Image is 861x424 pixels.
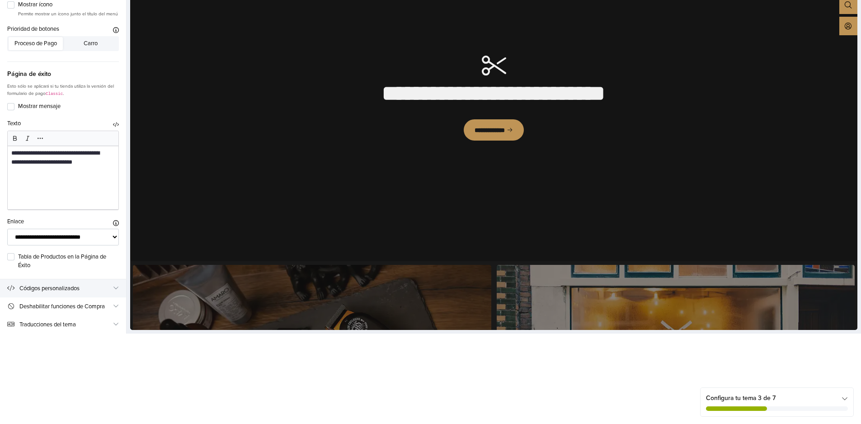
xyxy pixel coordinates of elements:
[105,16,122,28] a: Inicio
[19,284,112,293] span: Códigos personalizados
[9,37,63,50] button: Proceso de Pago
[709,81,727,99] button: Acceso
[706,393,848,403] div: Configura tu tema 3 de 7
[7,119,21,128] label: Texto
[7,217,24,226] label: Enlace
[709,39,727,57] button: Abrir carro
[701,388,853,416] div: Configura tu tema 3 de 7
[129,16,155,28] a: Catálogo
[7,61,119,79] span: Página de éxito
[7,25,59,34] label: Prioridad de botones
[46,91,63,96] code: Classic
[9,132,21,144] a: Negrita
[63,37,118,50] button: Carro
[18,0,119,9] label: Mostrar ícono
[34,132,46,144] a: Más formato
[7,83,119,97] p: Esto sólo se aplicará si tu tienda utiliza la versión del formulario de pago .
[18,10,119,18] p: Permite mostrar un ícono junto el título del menú
[22,132,33,144] a: Cursiva
[19,302,112,311] span: Deshabilitar funciones de Compra
[162,16,189,28] a: Contacto
[9,11,89,33] img: Premium Lott
[709,60,727,79] button: Abrir barra de búsqueda
[19,320,112,330] span: Traducciones del tema
[18,253,119,270] label: Tabla de Productos en la Página de Éxito
[113,122,119,127] button: Deshabilitar Rich Text
[705,34,712,42] div: 0
[18,102,119,111] label: Mostrar mensaje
